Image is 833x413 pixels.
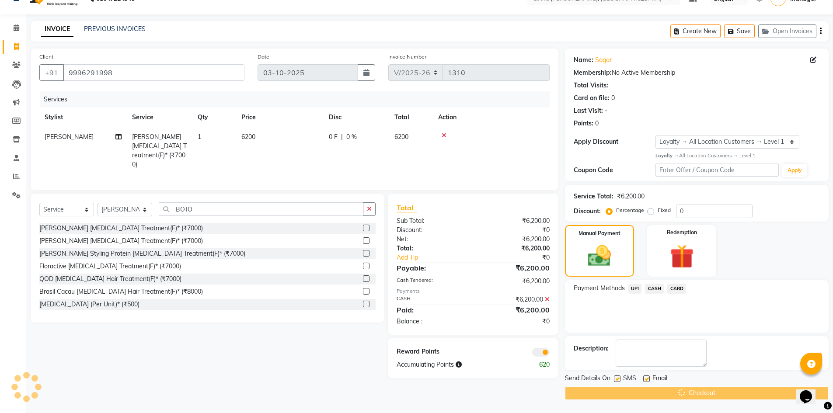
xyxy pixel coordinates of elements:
span: Send Details On [565,374,610,385]
div: ₹6,200.00 [473,277,556,286]
iframe: chat widget [796,378,824,404]
div: ₹6,200.00 [473,295,556,304]
span: Total [397,203,417,212]
div: Services [40,91,556,108]
input: Search or Scan [159,202,363,216]
span: CARD [667,284,686,294]
div: Balance : [390,317,473,326]
div: Total Visits: [574,81,608,90]
span: 0 F [329,132,338,142]
th: Price [236,108,324,127]
span: SMS [623,374,636,385]
strong: Loyalty → [655,153,679,159]
div: No Active Membership [574,68,820,77]
div: 620 [515,360,556,369]
a: Add Tip [390,253,487,262]
div: [PERSON_NAME] Styling Protein [MEDICAL_DATA] Treatment(F)* (₹7000) [39,249,245,258]
img: _cash.svg [581,243,618,269]
div: Paid: [390,305,473,315]
button: Apply [782,164,807,177]
div: Cash Tendered: [390,277,473,286]
div: [PERSON_NAME] [MEDICAL_DATA] Treatment(F)* (₹7000) [39,224,203,233]
div: All Location Customers → Level 1 [655,152,820,160]
label: Manual Payment [579,229,620,237]
a: PREVIOUS INVOICES [84,25,146,33]
div: ₹0 [473,226,556,235]
div: Membership: [574,68,612,77]
span: CASH [645,284,664,294]
div: Payable: [390,263,473,273]
div: QOD [MEDICAL_DATA] Hair Treatment(F)* (₹7000) [39,274,181,284]
div: ₹6,200.00 [473,263,556,273]
th: Service [127,108,192,127]
button: +91 [39,64,64,81]
div: Brasil Cacau [MEDICAL_DATA] Hair Treatment(F)* (₹8000) [39,287,203,296]
th: Total [389,108,433,127]
th: Stylist [39,108,127,127]
label: Redemption [667,229,697,236]
span: UPI [628,284,642,294]
div: Accumulating Points [390,360,514,369]
th: Action [433,108,550,127]
div: Payments [397,288,549,295]
span: Email [652,374,667,385]
span: 6200 [241,133,255,141]
img: _gift.svg [662,242,701,271]
div: ₹6,200.00 [473,216,556,226]
th: Disc [324,108,389,127]
button: Save [724,24,755,38]
div: Name: [574,56,593,65]
div: 0 [611,94,615,103]
button: Open Invoices [758,24,816,38]
label: Invoice Number [388,53,426,61]
div: CASH [390,295,473,304]
label: Date [258,53,269,61]
div: ₹6,200.00 [473,235,556,244]
label: Client [39,53,53,61]
input: Enter Offer / Coupon Code [655,163,779,177]
div: Apply Discount [574,137,656,146]
span: [PERSON_NAME] [MEDICAL_DATA] Treatment(F)* (₹7000) [132,133,187,168]
span: 0 % [346,132,357,142]
div: Reward Points [390,347,473,357]
div: Sub Total: [390,216,473,226]
div: 0 [595,119,599,128]
label: Fixed [658,206,671,214]
span: 6200 [394,133,408,141]
div: Card on file: [574,94,610,103]
div: ₹0 [487,253,556,262]
span: Payment Methods [574,284,625,293]
input: Search by Name/Mobile/Email/Code [63,64,244,81]
div: ₹6,200.00 [473,244,556,253]
div: Total: [390,244,473,253]
button: Create New [670,24,721,38]
div: - [605,106,607,115]
span: [PERSON_NAME] [45,133,94,141]
div: [PERSON_NAME] [MEDICAL_DATA] Treatment(F)* (₹7000) [39,236,203,246]
div: Description: [574,344,609,353]
div: Service Total: [574,192,613,201]
div: Discount: [574,207,601,216]
div: Net: [390,235,473,244]
div: [MEDICAL_DATA] (Per Unit)* (₹500) [39,300,139,309]
div: ₹0 [473,317,556,326]
a: Sagar [595,56,612,65]
th: Qty [192,108,236,127]
label: Percentage [616,206,644,214]
div: Discount: [390,226,473,235]
div: ₹6,200.00 [617,192,645,201]
div: Coupon Code [574,166,656,175]
a: INVOICE [41,21,73,37]
div: Last Visit: [574,106,603,115]
span: | [341,132,343,142]
div: Points: [574,119,593,128]
div: Floractive [MEDICAL_DATA] Treatment(F)* (₹7000) [39,262,181,271]
div: ₹6,200.00 [473,305,556,315]
span: 1 [198,133,201,141]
